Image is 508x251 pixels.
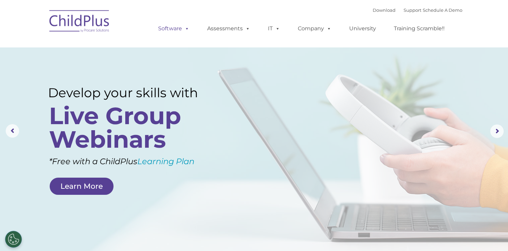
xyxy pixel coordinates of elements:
a: Learn More [50,178,113,195]
a: Company [291,22,338,35]
a: University [342,22,383,35]
a: Schedule A Demo [423,7,462,13]
a: Software [151,22,196,35]
a: Training Scramble!! [387,22,451,35]
a: Learning Plan [137,156,194,166]
span: Last name [93,44,114,49]
a: Assessments [200,22,257,35]
a: IT [261,22,287,35]
button: Cookies Settings [5,231,22,248]
rs-layer: Live Group Webinars [49,104,214,151]
rs-layer: *Free with a ChildPlus [49,154,228,169]
span: Phone number [93,72,122,77]
a: Download [373,7,396,13]
a: Support [404,7,421,13]
img: ChildPlus by Procare Solutions [46,5,113,39]
rs-layer: Develop your skills with [48,85,216,100]
font: | [373,7,462,13]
